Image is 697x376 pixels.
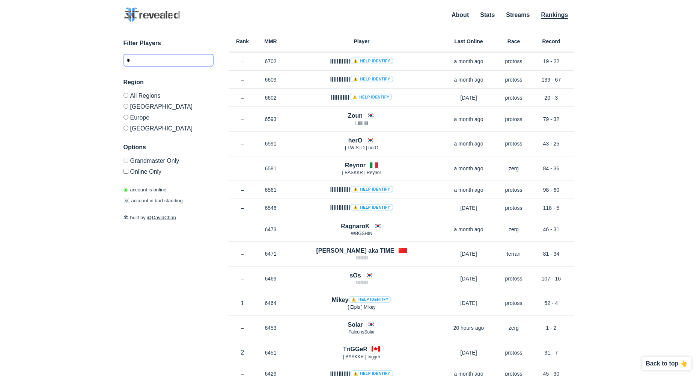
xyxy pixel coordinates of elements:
[229,275,257,282] p: –
[646,361,688,367] p: Back to top 👆
[499,186,529,194] p: protoss
[348,296,391,303] a: ⚠️ Help identify
[529,115,574,123] p: 79 - 32
[123,186,167,194] p: account is online
[123,158,128,163] input: Grandmaster Only
[332,296,391,304] h4: Mikey
[529,165,574,172] p: 84 - 36
[439,275,499,282] p: [DATE]
[529,299,574,307] p: 52 - 4
[348,111,363,120] h4: Zoun
[529,140,574,147] p: 43 - 25
[529,275,574,282] p: 107 - 16
[229,186,257,194] p: –
[439,349,499,356] p: [DATE]
[348,305,375,310] span: [ Elpis ] Mikey
[499,165,529,172] p: zerg
[123,112,214,123] label: Europe
[257,58,285,65] p: 6702
[499,58,529,65] p: protoss
[257,94,285,102] p: 6602
[350,58,393,64] a: ⚠️ Help identify
[229,76,257,83] p: –
[229,299,257,308] p: 1
[439,165,499,172] p: a month ago
[348,136,362,145] h4: herO
[123,123,214,132] label: [GEOGRAPHIC_DATA]
[345,161,366,170] h4: Reynor
[257,115,285,123] p: 6593
[499,94,529,102] p: protoss
[229,94,257,102] p: –
[123,93,128,98] input: All Regions
[123,104,128,109] input: [GEOGRAPHIC_DATA]
[257,204,285,212] p: 6546
[257,275,285,282] p: 6469
[529,186,574,194] p: 98 - 60
[529,349,574,356] p: 31 - 7
[257,39,285,44] h6: MMR
[123,187,128,193] span: ◉
[541,12,568,19] a: Rankings
[439,186,499,194] p: a month ago
[123,93,214,101] label: All Regions
[123,198,129,203] span: ☠️
[499,226,529,233] p: zerg
[257,140,285,147] p: 6591
[499,76,529,83] p: protoss
[439,140,499,147] p: a month ago
[123,115,128,120] input: Europe
[439,94,499,102] p: [DATE]
[285,39,439,44] h6: Player
[229,39,257,44] h6: Rank
[499,204,529,212] p: protoss
[345,145,378,150] span: [ TWISTD ] herO
[499,299,529,307] p: protoss
[257,76,285,83] p: 6609
[229,115,257,123] p: –
[123,158,214,166] label: Only Show accounts currently in Grandmaster
[229,58,257,65] p: –
[439,58,499,65] p: a month ago
[356,255,368,261] span: llllllllllll
[349,271,361,280] h4: sOs
[257,349,285,356] p: 6451
[499,349,529,356] p: protoss
[529,58,574,65] p: 19 - 22
[123,78,214,87] h3: Region
[343,345,367,353] h4: TriGGeR
[257,250,285,258] p: 6471
[330,203,393,212] h4: llllllllllll
[229,324,257,332] p: –
[316,246,394,255] h4: [PERSON_NAME] aka TIME
[356,280,368,285] span: llllllllllll
[257,324,285,332] p: 6453
[257,226,285,233] p: 6473
[529,39,574,44] h6: Record
[229,348,257,357] p: 2
[480,12,495,18] a: Stats
[355,121,368,126] span: IIIIllIIllI
[348,320,363,329] h4: Solar
[331,93,393,102] h4: IIIIllIIIII
[439,39,499,44] h6: Last Online
[229,204,257,212] p: –
[330,57,393,66] h4: llllllllllll
[229,140,257,147] p: –
[439,299,499,307] p: [DATE]
[499,324,529,332] p: zerg
[229,250,257,258] p: –
[343,354,380,359] span: [ BASKKR ] trigger
[123,8,180,22] img: SC2 Revealed
[439,204,499,212] p: [DATE]
[351,231,372,236] span: WBGSHIN
[439,324,499,332] p: 20 hours ago
[123,126,128,130] input: [GEOGRAPHIC_DATA]
[257,299,285,307] p: 6464
[257,165,285,172] p: 6581
[439,250,499,258] p: [DATE]
[452,12,469,18] a: About
[348,329,375,335] span: FalconsSolar
[229,165,257,172] p: –
[499,275,529,282] p: protoss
